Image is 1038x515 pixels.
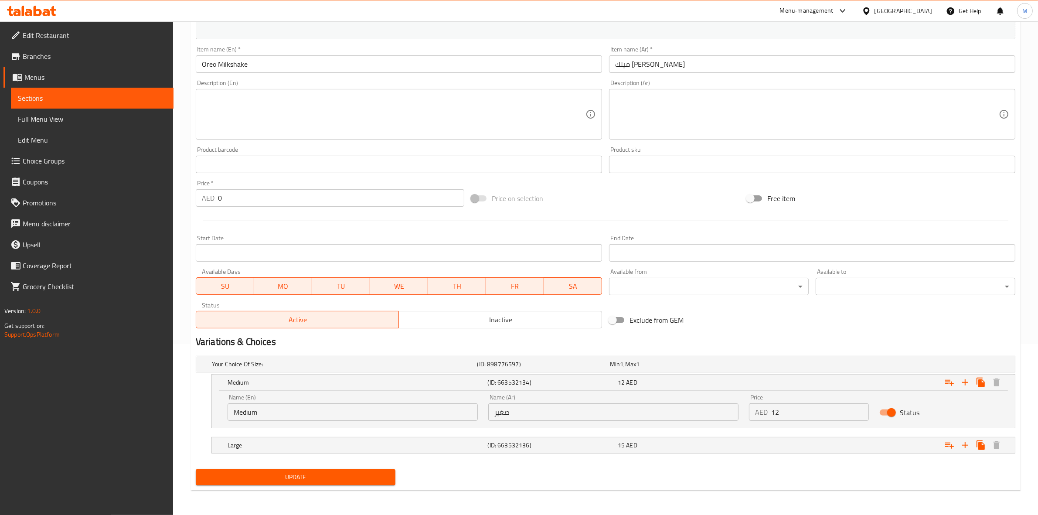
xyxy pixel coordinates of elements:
span: 1 [636,358,640,370]
a: Menus [3,67,174,88]
a: Grocery Checklist [3,276,174,297]
a: Menu disclaimer [3,213,174,234]
h2: Variations & Choices [196,335,1015,348]
span: TU [316,280,367,293]
span: Get support on: [4,320,44,331]
input: Enter name Ar [609,55,1015,73]
button: WE [370,277,428,295]
span: MO [258,280,309,293]
a: Full Menu View [11,109,174,130]
input: Enter name En [228,403,478,421]
span: Active [200,314,396,326]
a: Upsell [3,234,174,255]
p: AED [202,193,214,203]
a: Edit Menu [11,130,174,150]
span: SU [200,280,251,293]
button: SA [544,277,602,295]
a: Choice Groups [3,150,174,171]
div: [GEOGRAPHIC_DATA] [875,6,932,16]
div: Expand [196,356,1015,372]
input: Please enter price [218,189,464,207]
input: Please enter product sku [609,156,1015,173]
input: Please enter product barcode [196,156,602,173]
a: Branches [3,46,174,67]
div: , [610,360,739,368]
div: ​ [816,278,1015,295]
span: WE [374,280,425,293]
div: Expand [212,375,1015,390]
span: AED [626,440,637,451]
div: ​ [609,278,809,295]
span: Update [203,472,388,483]
span: Edit Restaurant [23,30,167,41]
span: 1.0.0 [27,305,41,317]
button: Inactive [398,311,602,328]
span: Edit Menu [18,135,167,145]
span: 15 [618,440,625,451]
a: Promotions [3,192,174,213]
span: Choice Groups [23,156,167,166]
span: Free item [767,193,795,204]
h5: (ID: 898776597) [477,360,606,368]
span: Coupons [23,177,167,187]
span: Full Menu View [18,114,167,124]
span: Menu disclaimer [23,218,167,229]
span: Coverage Report [23,260,167,271]
span: Promotions [23,198,167,208]
h5: Your Choice Of Size: [212,360,474,368]
input: Enter name En [196,55,602,73]
span: Version: [4,305,26,317]
button: Add choice group [942,375,957,390]
button: Delete Medium [989,375,1004,390]
span: Menus [24,72,167,82]
span: M [1022,6,1028,16]
span: Min [610,358,620,370]
a: Sections [11,88,174,109]
span: Price on selection [492,193,543,204]
span: SA [548,280,599,293]
button: SU [196,277,254,295]
h5: Medium [228,378,484,387]
span: Branches [23,51,167,61]
h5: (ID: 663532134) [488,378,614,387]
div: Menu-management [780,6,834,16]
input: Enter name Ar [488,403,739,421]
a: Coupons [3,171,174,192]
span: Max [625,358,636,370]
button: TU [312,277,370,295]
input: Please enter price [771,403,869,421]
button: TH [428,277,486,295]
span: Inactive [402,314,599,326]
span: 1 [620,358,623,370]
button: FR [486,277,544,295]
a: Support.OpsPlatform [4,329,60,340]
a: Coverage Report [3,255,174,276]
button: Add choice group [942,437,957,453]
h5: (ID: 663532136) [488,441,614,450]
span: AED [626,377,637,388]
button: Active [196,311,399,328]
h5: Large [228,441,484,450]
button: MO [254,277,312,295]
div: Expand [212,437,1015,453]
span: FR [490,280,541,293]
button: Clone new choice [973,375,989,390]
span: Sections [18,93,167,103]
button: Add new choice [957,375,973,390]
span: Status [900,407,919,418]
p: AED [755,407,768,417]
button: Delete Large [989,437,1004,453]
span: Grocery Checklist [23,281,167,292]
button: Clone new choice [973,437,989,453]
span: TH [432,280,483,293]
button: Update [196,469,395,485]
span: 12 [618,377,625,388]
button: Add new choice [957,437,973,453]
span: Upsell [23,239,167,250]
span: Exclude from GEM [630,315,684,325]
a: Edit Restaurant [3,25,174,46]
